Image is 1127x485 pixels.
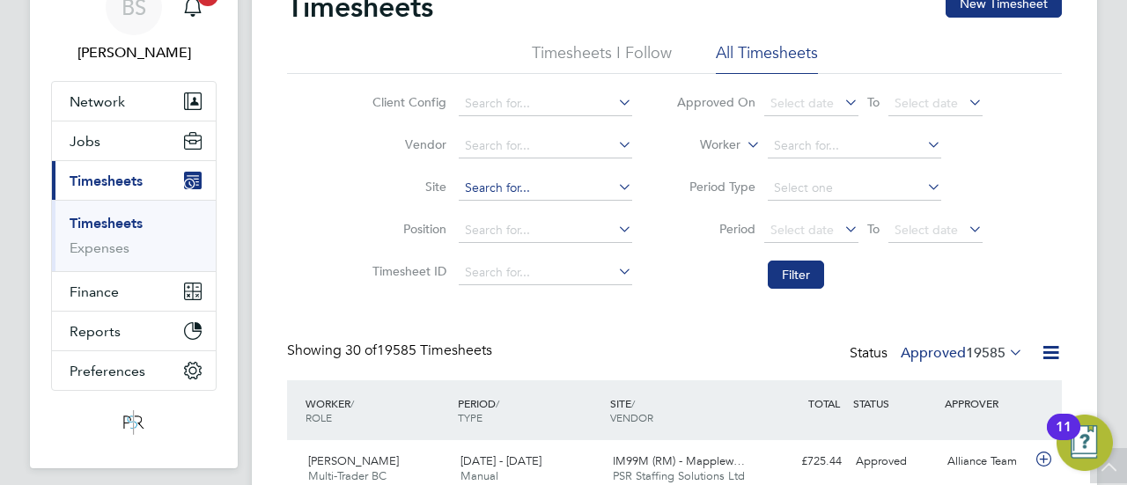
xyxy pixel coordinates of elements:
button: Jobs [52,121,216,160]
button: Finance [52,272,216,311]
span: / [631,396,635,410]
span: 19585 Timesheets [345,342,492,359]
div: Showing [287,342,496,360]
input: Search for... [459,218,632,243]
span: Timesheets [70,173,143,189]
input: Search for... [459,176,632,201]
span: TYPE [458,410,482,424]
a: Timesheets [70,215,143,231]
span: Select date [770,222,834,238]
span: Jobs [70,133,100,150]
span: Beth Seddon [51,42,217,63]
label: Period [676,221,755,237]
label: Timesheet ID [367,263,446,279]
span: 30 of [345,342,377,359]
div: WORKER [301,387,453,433]
div: 11 [1056,427,1072,450]
li: All Timesheets [716,42,818,74]
button: Network [52,82,216,121]
input: Search for... [459,92,632,116]
span: ROLE [306,410,332,424]
span: VENDOR [610,410,653,424]
span: Finance [70,283,119,300]
input: Search for... [459,261,632,285]
label: Position [367,221,446,237]
button: Reports [52,312,216,350]
span: Select date [895,95,958,111]
label: Vendor [367,136,446,152]
a: Go to home page [51,408,217,437]
div: Timesheets [52,200,216,271]
span: Select date [895,222,958,238]
img: psrsolutions-logo-retina.png [118,408,150,437]
span: PSR Staffing Solutions Ltd [613,468,745,483]
label: Worker [661,136,740,154]
div: SITE [606,387,758,433]
span: Preferences [70,363,145,379]
span: 19585 [966,344,1005,362]
div: £725.44 [757,447,849,476]
label: Period Type [676,179,755,195]
div: STATUS [849,387,940,419]
div: APPROVER [940,387,1032,419]
label: Client Config [367,94,446,110]
input: Search for... [768,134,941,158]
span: [DATE] - [DATE] [460,453,541,468]
div: Approved [849,447,940,476]
button: Preferences [52,351,216,390]
span: TOTAL [808,396,840,410]
span: Select date [770,95,834,111]
span: To [862,217,885,240]
label: Approved On [676,94,755,110]
label: Site [367,179,446,195]
li: Timesheets I Follow [532,42,672,74]
span: To [862,91,885,114]
div: Alliance Team [940,447,1032,476]
a: Expenses [70,239,129,256]
span: IM99M (RM) - Mapplew… [613,453,745,468]
button: Timesheets [52,161,216,200]
button: Open Resource Center, 11 new notifications [1057,415,1113,471]
span: / [350,396,354,410]
span: [PERSON_NAME] [308,453,399,468]
span: Manual [460,468,498,483]
span: Multi-Trader BC [308,468,387,483]
input: Search for... [459,134,632,158]
span: / [496,396,499,410]
label: Approved [901,344,1023,362]
span: Reports [70,323,121,340]
button: Filter [768,261,824,289]
input: Select one [768,176,941,201]
div: Status [850,342,1027,366]
span: Network [70,93,125,110]
div: PERIOD [453,387,606,433]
